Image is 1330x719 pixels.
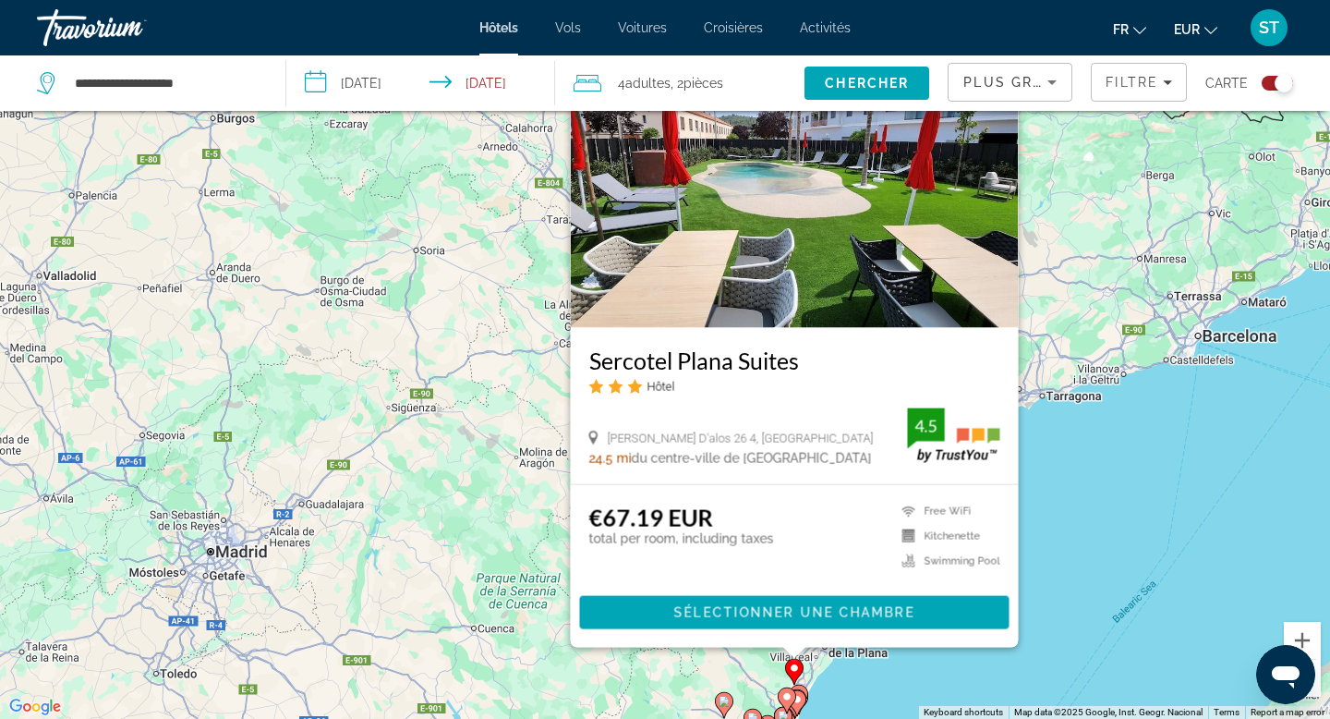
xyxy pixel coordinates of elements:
[589,379,1000,395] div: 3 star Hotel
[1245,8,1293,47] button: User Menu
[589,347,1000,374] a: Sercotel Plana Suites
[580,596,1010,629] button: Sélectionner une chambre
[683,76,723,91] span: pièces
[704,20,763,35] a: Croisières
[1113,22,1129,37] span: fr
[5,695,66,719] a: Open this area in Google Maps (opens a new window)
[589,504,713,531] ins: €67.19 EUR
[893,529,1000,544] li: Kitchenette
[924,706,1003,719] button: Keyboard shortcuts
[1256,645,1315,704] iframe: Button to launch messaging window
[1214,707,1239,717] a: Terms (opens in new tab)
[1113,16,1146,43] button: Change language
[1106,75,1158,90] span: Filtre
[1248,75,1293,91] button: Toggle map
[1251,707,1324,717] a: Report a map error
[589,451,632,466] span: 24.5 mi
[1014,707,1203,717] span: Map data ©2025 Google, Inst. Geogr. Nacional
[589,531,774,546] p: total per room, including taxes
[1205,70,1248,96] span: Carte
[1174,16,1217,43] button: Change currency
[286,55,554,111] button: Select check in and out date
[580,604,1010,618] a: Sélectionner une chambre
[1091,63,1187,102] button: Filters
[632,451,872,466] span: du centre-ville de [GEOGRAPHIC_DATA]
[1174,22,1200,37] span: EUR
[608,432,874,445] span: [PERSON_NAME] D'alos 26 4, [GEOGRAPHIC_DATA]
[908,408,1000,463] img: TrustYou guest rating badge
[618,20,667,35] a: Voitures
[618,70,671,96] span: 4
[37,4,222,52] a: Travorium
[671,70,723,96] span: , 2
[555,55,804,111] button: Travelers: 4 adults, 0 children
[571,32,1019,328] img: Sercotel Plana Suites
[625,76,671,91] span: Adultes
[674,605,914,620] span: Sélectionner une chambre
[5,695,66,719] img: Google
[893,553,1000,568] li: Swimming Pool
[800,20,851,35] a: Activités
[963,71,1057,93] mat-select: Sort by
[479,20,518,35] a: Hôtels
[804,67,929,100] button: Search
[908,415,945,437] div: 4.5
[963,75,1184,90] span: Plus grandes économies
[1259,18,1279,37] span: ST
[555,20,581,35] a: Vols
[893,504,1000,519] li: Free WiFi
[73,69,258,97] input: Search hotel destination
[647,380,675,394] span: Hôtel
[825,76,909,91] span: Chercher
[1284,622,1321,659] button: Zoom in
